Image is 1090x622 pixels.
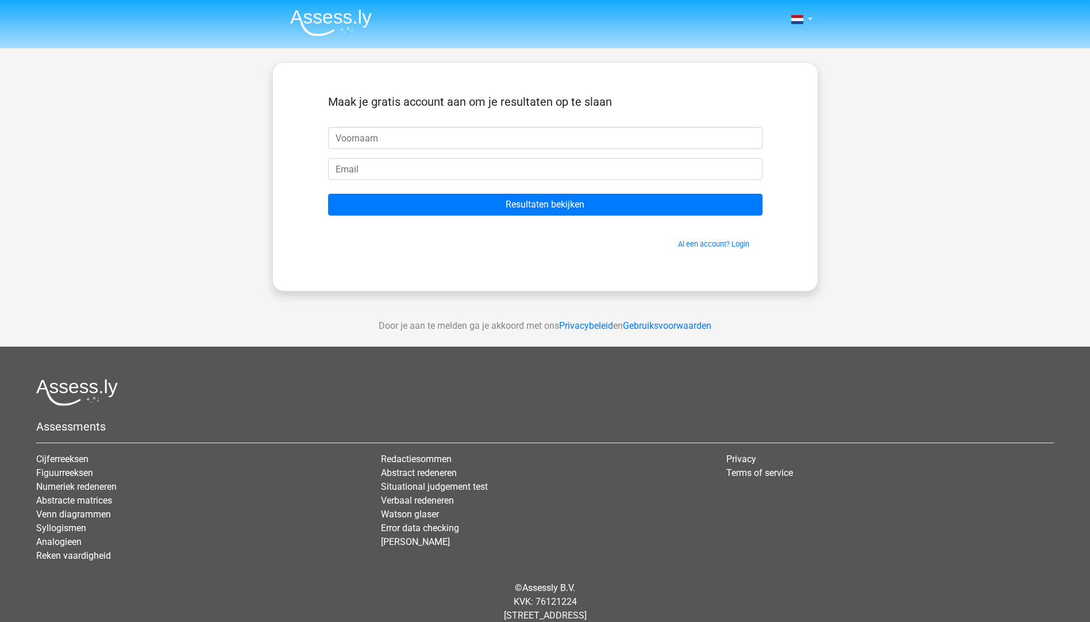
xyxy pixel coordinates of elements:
a: Numeriek redeneren [36,481,117,492]
a: Syllogismen [36,523,86,533]
a: Analogieen [36,536,82,547]
a: Assessly B.V. [522,582,575,593]
a: Reken vaardigheid [36,550,111,561]
a: Gebruiksvoorwaarden [623,320,711,331]
a: Al een account? Login [678,240,749,248]
a: Redactiesommen [381,454,452,464]
a: Figuurreeksen [36,467,93,478]
a: Venn diagrammen [36,509,111,520]
a: Privacybeleid [559,320,613,331]
a: Terms of service [726,467,793,478]
img: Assessly [290,9,372,36]
input: Resultaten bekijken [328,194,762,216]
h5: Assessments [36,420,1054,433]
input: Voornaam [328,127,762,149]
img: Assessly logo [36,379,118,406]
a: Situational judgement test [381,481,488,492]
a: Error data checking [381,523,459,533]
a: Privacy [726,454,756,464]
a: Watson glaser [381,509,439,520]
a: Cijferreeksen [36,454,88,464]
a: Abstracte matrices [36,495,112,506]
a: [PERSON_NAME] [381,536,450,547]
a: Verbaal redeneren [381,495,454,506]
h5: Maak je gratis account aan om je resultaten op te slaan [328,95,762,109]
input: Email [328,158,762,180]
a: Abstract redeneren [381,467,457,478]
